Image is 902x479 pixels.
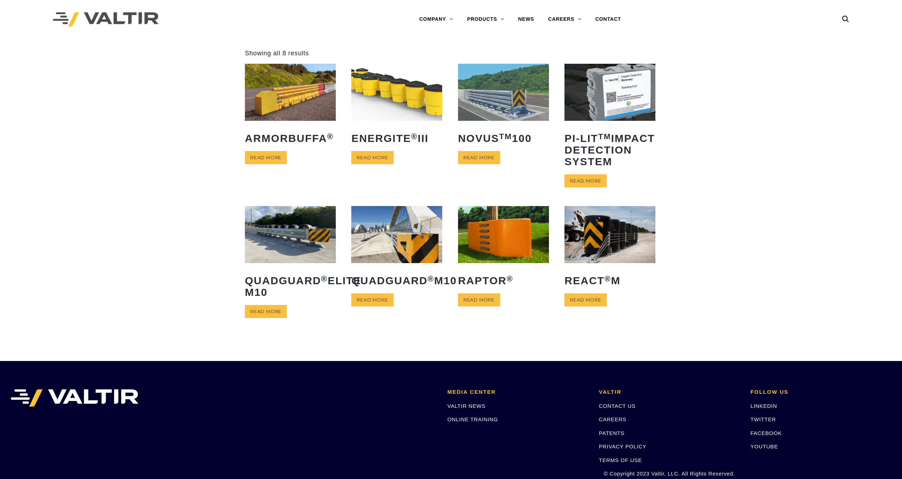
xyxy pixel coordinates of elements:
[351,293,393,306] a: Read more about “QuadGuard® M10”
[599,403,636,409] a: CONTACT US
[458,151,500,164] a: Read more about “NOVUSTM 100”
[599,443,647,449] a: PRIVACY POLICY
[412,12,460,26] a: COMPANY
[321,274,328,283] sup: ®
[11,389,138,407] img: VALTIR
[245,305,287,318] a: Read more about “QuadGuard® Elite M10”
[245,127,336,149] h2: ArmorBuffa
[599,416,626,422] a: CAREERS
[245,64,336,149] a: ArmorBuffa®
[750,430,782,436] a: FACEBOOK
[245,151,287,164] a: Read more about “ArmorBuffa®”
[588,12,628,26] a: CONTACT
[750,416,776,422] a: TWITTER
[599,457,642,463] a: TERMS OF USE
[750,443,778,449] a: YOUTUBE
[599,389,740,395] h2: VALTIR
[564,293,606,306] a: Read more about “REACT® M”
[458,127,549,149] h2: NOVUS 100
[564,127,655,173] h2: PI-LIT Impact Detection System
[327,132,334,141] sup: ®
[458,293,500,306] a: Read more about “RAPTOR®”
[53,12,159,27] img: Valtir
[598,132,611,141] sup: TM
[460,12,511,26] a: PRODUCTS
[750,403,777,409] a: LINKEDIN
[511,12,541,26] a: NEWS
[447,403,486,409] a: VALTIR NEWS
[411,132,418,141] sup: ®
[599,469,740,478] p: © Copyright 2023 Valtir, LLC. All Rights Reserved.
[750,389,891,395] h2: FOLLOW US
[605,274,611,283] sup: ®
[351,64,442,149] a: ENERGITE®III
[447,389,588,395] h2: MEDIA CENTER
[564,64,655,172] a: PI-LITTMImpact Detection System
[245,269,336,303] h2: QuadGuard Elite M10
[541,12,588,26] a: CAREERS
[458,64,549,149] a: NOVUSTM100
[458,269,549,292] h2: RAPTOR
[351,206,442,291] a: QuadGuard®M10
[351,269,442,292] h2: QuadGuard M10
[499,132,512,141] sup: TM
[599,430,625,436] a: PATENTS
[564,174,606,187] a: Read more about “PI-LITTM Impact Detection System”
[564,269,655,292] h2: REACT M
[428,274,434,283] sup: ®
[351,127,442,149] h2: ENERGITE III
[351,151,393,164] a: Read more about “ENERGITE® III”
[507,274,513,283] sup: ®
[245,49,309,57] p: Showing all 8 results
[245,206,336,303] a: QuadGuard®Elite M10
[564,206,655,291] a: REACT®M
[458,206,549,291] a: RAPTOR®
[447,416,498,422] a: ONLINE TRAINING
